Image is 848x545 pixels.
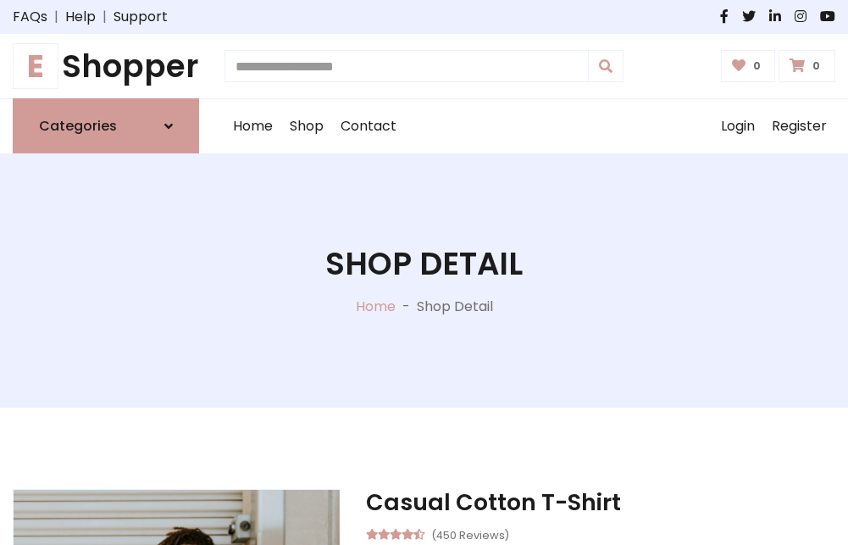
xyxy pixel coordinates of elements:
span: 0 [749,58,765,74]
a: Contact [332,99,405,153]
a: Login [712,99,763,153]
a: Register [763,99,835,153]
a: Help [65,7,96,27]
h3: Casual Cotton T-Shirt [366,489,835,516]
span: | [47,7,65,27]
small: (450 Reviews) [431,524,509,544]
a: EShopper [13,47,199,85]
p: - [396,297,417,317]
p: Shop Detail [417,297,493,317]
span: | [96,7,114,27]
a: Shop [281,99,332,153]
a: Support [114,7,168,27]
h6: Categories [39,118,117,134]
span: E [13,43,58,89]
a: Categories [13,98,199,153]
h1: Shopper [13,47,199,85]
a: Home [224,99,281,153]
h1: Shop Detail [325,245,523,282]
a: FAQs [13,7,47,27]
span: 0 [808,58,824,74]
a: 0 [779,50,835,82]
a: Home [356,297,396,316]
a: 0 [721,50,776,82]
